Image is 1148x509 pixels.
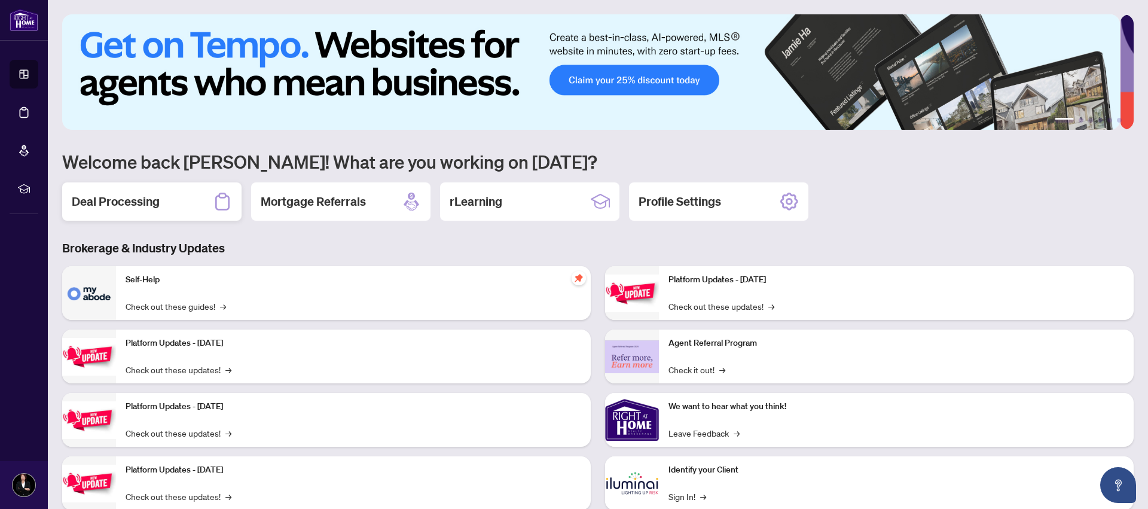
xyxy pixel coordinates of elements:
h2: Deal Processing [72,193,160,210]
img: Platform Updates - July 8, 2025 [62,465,116,502]
span: → [768,300,774,313]
p: Platform Updates - [DATE] [126,400,581,413]
img: Slide 0 [62,14,1120,130]
img: We want to hear what you think! [605,393,659,447]
span: → [225,490,231,503]
button: Open asap [1100,467,1136,503]
button: 2 [1079,118,1083,123]
img: Agent Referral Program [605,340,659,373]
a: Sign In!→ [668,490,706,503]
h1: Welcome back [PERSON_NAME]! What are you working on [DATE]? [62,150,1134,173]
span: → [225,426,231,440]
button: 1 [1055,118,1074,123]
span: → [734,426,740,440]
img: Platform Updates - September 16, 2025 [62,338,116,376]
span: → [220,300,226,313]
p: Platform Updates - [DATE] [668,273,1124,286]
img: Platform Updates - June 23, 2025 [605,275,659,312]
img: Self-Help [62,266,116,320]
button: 6 [1117,118,1122,123]
span: pushpin [572,271,586,285]
span: → [225,363,231,376]
a: Leave Feedback→ [668,426,740,440]
a: Check it out!→ [668,363,725,376]
a: Check out these updates!→ [126,426,231,440]
h3: Brokerage & Industry Updates [62,240,1134,257]
a: Check out these updates!→ [126,490,231,503]
button: 4 [1098,118,1103,123]
h2: Profile Settings [639,193,721,210]
img: Platform Updates - July 21, 2025 [62,401,116,439]
p: Platform Updates - [DATE] [126,337,581,350]
h2: Mortgage Referrals [261,193,366,210]
img: Profile Icon [13,474,35,496]
span: → [719,363,725,376]
a: Check out these guides!→ [126,300,226,313]
p: Identify your Client [668,464,1124,477]
button: 5 [1107,118,1112,123]
a: Check out these updates!→ [668,300,774,313]
button: 3 [1088,118,1093,123]
p: Agent Referral Program [668,337,1124,350]
a: Check out these updates!→ [126,363,231,376]
h2: rLearning [450,193,502,210]
p: Self-Help [126,273,581,286]
span: → [700,490,706,503]
p: We want to hear what you think! [668,400,1124,413]
img: logo [10,9,38,31]
p: Platform Updates - [DATE] [126,464,581,477]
